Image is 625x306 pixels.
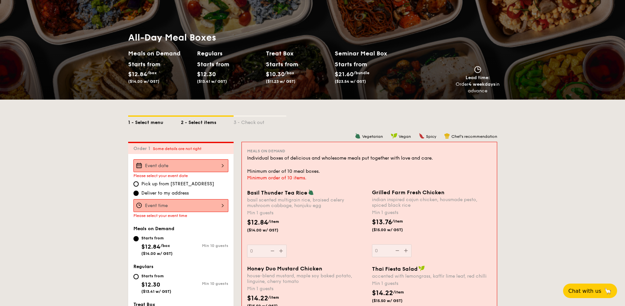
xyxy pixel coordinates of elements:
div: Min 1 guests [372,280,492,287]
span: /item [393,290,404,294]
span: $14.22 [372,289,393,297]
span: Meals on Demand [133,226,174,231]
span: /box [285,71,294,75]
span: ($11.23 w/ GST) [266,79,296,84]
div: Min 1 guests [372,209,492,216]
div: Individual boxes of delicious and wholesome meals put together with love and care. Minimum order ... [247,155,492,175]
span: Pick up from [STREET_ADDRESS] [141,181,214,187]
img: icon-vegan.f8ff3823.svg [391,133,397,139]
span: Honey Duo Mustard Chicken [247,265,322,272]
input: Deliver to my address [133,191,139,196]
div: Min 10 guests [181,281,228,286]
span: Order 1 [133,146,153,151]
div: Min 1 guests [247,286,367,292]
span: Regulars [133,264,154,269]
div: 2 - Select items [181,117,234,126]
div: Min 10 guests [181,243,228,248]
input: Event date [133,159,228,172]
div: Order in advance [456,81,500,94]
img: icon-clock.2db775ea.svg [473,66,483,73]
span: Chat with us [568,288,601,294]
div: basil scented multigrain rice, braised celery mushroom cabbage, hanjuku egg [247,197,367,208]
span: Basil Thunder Tea Rice [247,190,307,196]
div: Min 1 guests [247,210,367,216]
span: $10.30 [266,71,285,78]
h1: All-Day Meal Boxes [128,32,404,44]
img: icon-spicy.37a8142b.svg [419,133,425,139]
div: indian inspired cajun chicken, housmade pesto, spiced black rice [372,197,492,208]
span: $13.76 [372,218,392,226]
img: icon-vegetarian.fe4039eb.svg [308,189,314,195]
span: ($13.41 w/ GST) [141,289,171,294]
img: icon-chef-hat.a58ddaea.svg [444,133,450,139]
span: Lead time: [466,75,490,80]
h2: Regulars [197,49,261,58]
span: Spicy [426,134,436,139]
span: ($14.00 w/ GST) [128,79,159,84]
span: $12.30 [141,281,160,288]
span: Deliver to my address [141,190,189,197]
span: ($15.00 w/ GST) [372,227,417,232]
h2: Seminar Meal Box [335,49,404,58]
span: /item [268,295,279,300]
span: $12.84 [247,219,268,227]
span: Please select your event time [133,213,187,218]
h2: Treat Box [266,49,329,58]
img: icon-vegetarian.fe4039eb.svg [355,133,361,139]
span: Grilled Farm Fresh Chicken [372,189,444,196]
span: /box [160,243,170,248]
div: Starts from [141,235,173,241]
span: ($13.41 w/ GST) [197,79,227,84]
input: Event time [133,199,228,212]
span: 🦙 [604,287,612,295]
strong: 4 weekdays [469,81,496,87]
h2: Meals on Demand [128,49,192,58]
input: Starts from$12.30($13.41 w/ GST)Min 10 guests [133,274,139,279]
div: Starts from [266,59,295,69]
span: /box [147,71,157,75]
span: /bundle [354,71,369,75]
div: Starts from [197,59,226,69]
span: Meals on Demand [247,149,285,153]
span: Thai Fiesta Salad [372,266,418,272]
span: $14.22 [247,294,268,302]
span: ($14.00 w/ GST) [247,228,292,233]
span: $21.60 [335,71,354,78]
div: Please select your event date [133,173,228,178]
img: icon-vegan.f8ff3823.svg [418,265,425,271]
button: Chat with us🦙 [563,284,617,298]
span: Vegan [399,134,411,139]
span: $12.84 [128,71,147,78]
div: house-blend mustard, maple soy baked potato, linguine, cherry tomato [247,273,367,284]
span: $12.30 [197,71,216,78]
span: ($14.00 w/ GST) [141,251,173,256]
span: ($15.50 w/ GST) [372,298,417,303]
span: $12.84 [141,243,160,250]
input: Pick up from [STREET_ADDRESS] [133,181,139,187]
span: ($23.54 w/ GST) [335,79,366,84]
span: /item [268,219,279,224]
div: Starts from [141,273,171,279]
span: /item [392,219,403,224]
div: Starts from [335,59,367,69]
input: Starts from$12.84/box($14.00 w/ GST)Min 10 guests [133,236,139,241]
span: Vegetarian [362,134,383,139]
span: Some details are not right [153,146,201,151]
span: Chef's recommendation [451,134,497,139]
div: 3 - Check out [234,117,286,126]
div: Starts from [128,59,157,69]
div: 1 - Select menu [128,117,181,126]
div: Minimum order of 10 items. [247,175,492,181]
div: accented with lemongrass, kaffir lime leaf, red chilli [372,273,492,279]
